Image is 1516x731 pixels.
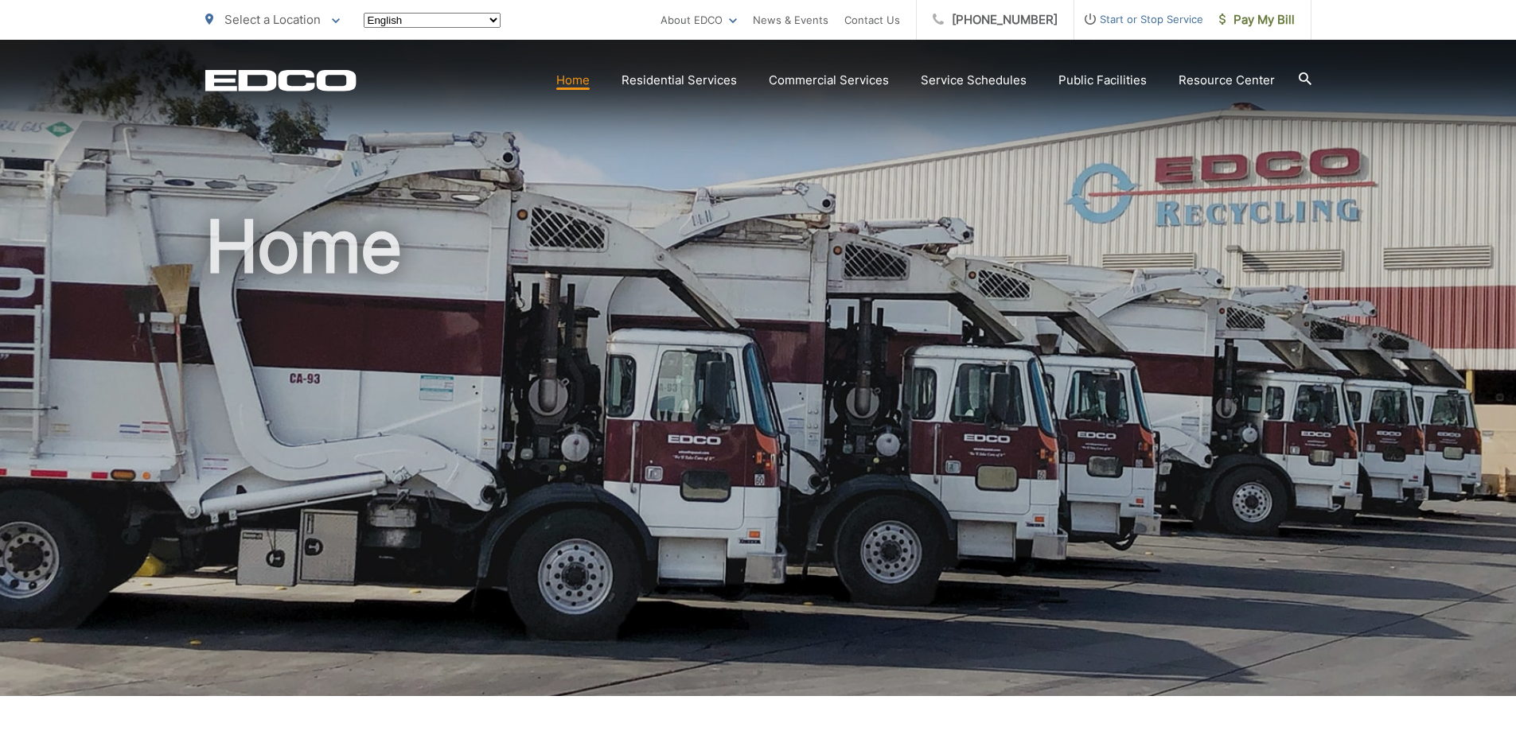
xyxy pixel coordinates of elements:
a: Service Schedules [921,71,1027,90]
a: News & Events [753,10,828,29]
a: EDCD logo. Return to the homepage. [205,69,357,91]
a: About EDCO [661,10,737,29]
h1: Home [205,207,1311,710]
span: Pay My Bill [1219,10,1295,29]
a: Commercial Services [769,71,889,90]
a: Public Facilities [1058,71,1147,90]
a: Home [556,71,590,90]
a: Residential Services [622,71,737,90]
a: Contact Us [844,10,900,29]
span: Select a Location [224,12,321,27]
select: Select a language [364,13,501,28]
a: Resource Center [1179,71,1275,90]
